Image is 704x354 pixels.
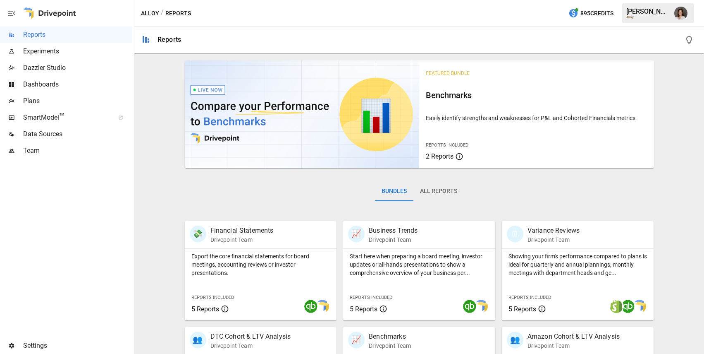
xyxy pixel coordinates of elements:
p: Business Trends [369,226,418,236]
p: Showing your firm's performance compared to plans is ideal for quarterly and annual plannings, mo... [508,252,647,277]
h6: Benchmarks [426,89,647,102]
span: Featured Bundle [426,70,470,76]
span: Reports Included [508,295,551,300]
span: Experiments [23,46,132,56]
div: 📈 [348,226,365,242]
span: 5 Reports [508,305,536,313]
div: 💸 [190,226,206,242]
img: smart model [475,300,488,313]
p: Benchmarks [369,332,411,342]
button: Franziska Ibscher [669,2,692,25]
p: Drivepoint Team [369,236,418,244]
span: ™ [59,111,65,122]
img: quickbooks [304,300,317,313]
div: [PERSON_NAME] [626,7,669,15]
span: Reports [23,30,132,40]
span: Reports Included [426,142,468,148]
p: Export the core financial statements for board meetings, accounting reviews or investor presentat... [191,252,330,277]
span: Plans [23,96,132,106]
img: video thumbnail [185,60,420,168]
p: Easily identify strengths and weaknesses for P&L and Cohorted Financials metrics. [426,114,647,122]
div: Reports [158,36,181,43]
span: 895 Credits [580,8,613,19]
div: 👥 [507,332,523,348]
div: 📈 [348,332,365,348]
span: Dazzler Studio [23,63,132,73]
div: Alloy [626,15,669,19]
p: Drivepoint Team [369,342,411,350]
img: Franziska Ibscher [674,7,687,20]
p: Start here when preparing a board meeting, investor updates or all-hands presentations to show a ... [350,252,489,277]
img: shopify [610,300,623,313]
span: 5 Reports [350,305,377,313]
button: All Reports [413,181,464,201]
button: Bundles [375,181,413,201]
span: Settings [23,341,132,351]
div: 👥 [190,332,206,348]
div: / [161,8,164,19]
p: Amazon Cohort & LTV Analysis [527,332,620,342]
img: quickbooks [621,300,635,313]
span: 5 Reports [191,305,219,313]
span: Dashboards [23,79,132,89]
span: SmartModel [23,113,109,123]
button: Alloy [141,8,159,19]
p: Drivepoint Team [210,342,291,350]
p: Drivepoint Team [210,236,274,244]
img: smart model [633,300,646,313]
button: 895Credits [565,6,617,21]
div: 🗓 [507,226,523,242]
img: smart model [316,300,329,313]
p: Drivepoint Team [527,236,580,244]
img: quickbooks [463,300,476,313]
span: 2 Reports [426,152,453,160]
p: DTC Cohort & LTV Analysis [210,332,291,342]
p: Drivepoint Team [527,342,620,350]
span: Reports Included [191,295,234,300]
p: Financial Statements [210,226,274,236]
p: Variance Reviews [527,226,580,236]
span: Data Sources [23,129,132,139]
span: Team [23,146,132,156]
span: Reports Included [350,295,392,300]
